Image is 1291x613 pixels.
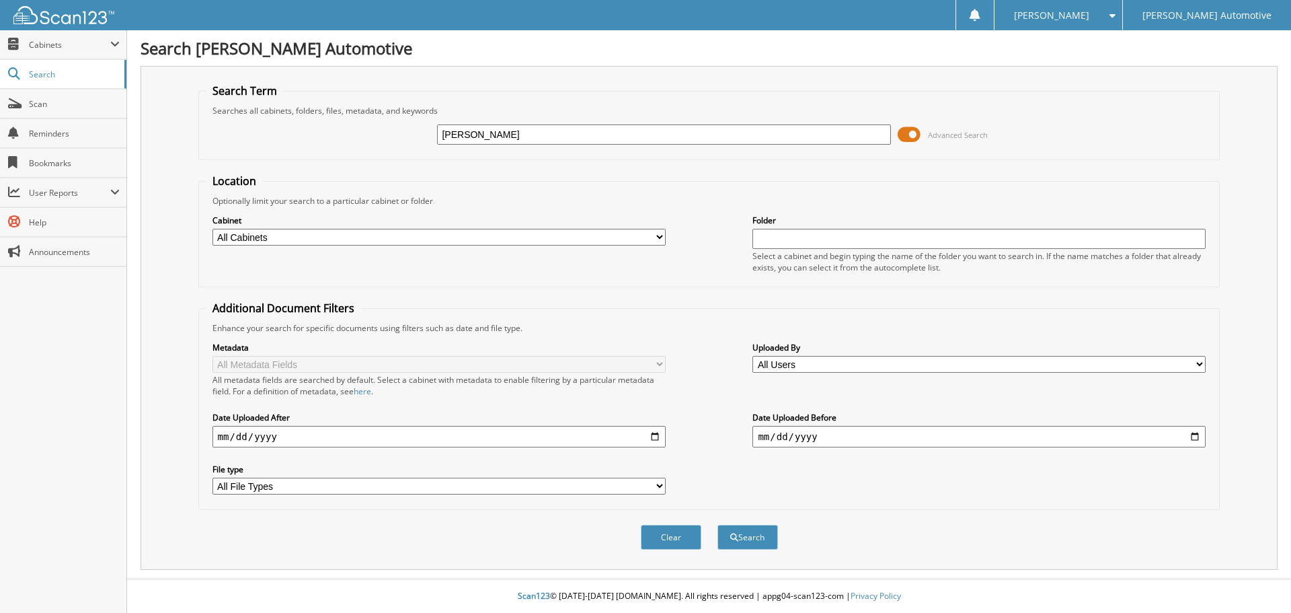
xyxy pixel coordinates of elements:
span: Cabinets [29,39,110,50]
span: User Reports [29,187,110,199]
div: Searches all cabinets, folders, files, metadata, and keywords [206,105,1213,116]
span: Scan [29,98,120,110]
label: Cabinet [212,215,666,226]
span: Advanced Search [928,130,988,140]
div: Optionally limit your search to a particular cabinet or folder [206,195,1213,207]
span: Search [29,69,118,80]
a: Privacy Policy [851,590,901,602]
iframe: Chat Widget [1224,548,1291,613]
span: Bookmarks [29,157,120,169]
input: start [212,426,666,447]
div: All metadata fields are searched by default. Select a cabinet with metadata to enable filtering b... [212,374,666,397]
span: Scan123 [518,590,550,602]
legend: Search Term [206,83,284,98]
span: [PERSON_NAME] [1014,11,1089,20]
span: [PERSON_NAME] Automotive [1142,11,1272,20]
button: Search [717,525,778,550]
input: end [752,426,1206,447]
legend: Location [206,174,263,188]
label: Folder [752,215,1206,226]
a: here [354,386,371,397]
label: Date Uploaded After [212,412,666,423]
div: © [DATE]-[DATE] [DOMAIN_NAME]. All rights reserved | appg04-scan123-com | [127,580,1291,613]
label: File type [212,464,666,475]
legend: Additional Document Filters [206,301,361,316]
span: Reminders [29,128,120,139]
div: Enhance your search for specific documents using filters such as date and file type. [206,322,1213,334]
h1: Search [PERSON_NAME] Automotive [141,37,1278,59]
label: Uploaded By [752,342,1206,353]
span: Help [29,217,120,228]
label: Date Uploaded Before [752,412,1206,423]
span: Announcements [29,246,120,258]
label: Metadata [212,342,666,353]
img: scan123-logo-white.svg [13,6,114,24]
button: Clear [641,525,701,550]
div: Select a cabinet and begin typing the name of the folder you want to search in. If the name match... [752,250,1206,273]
